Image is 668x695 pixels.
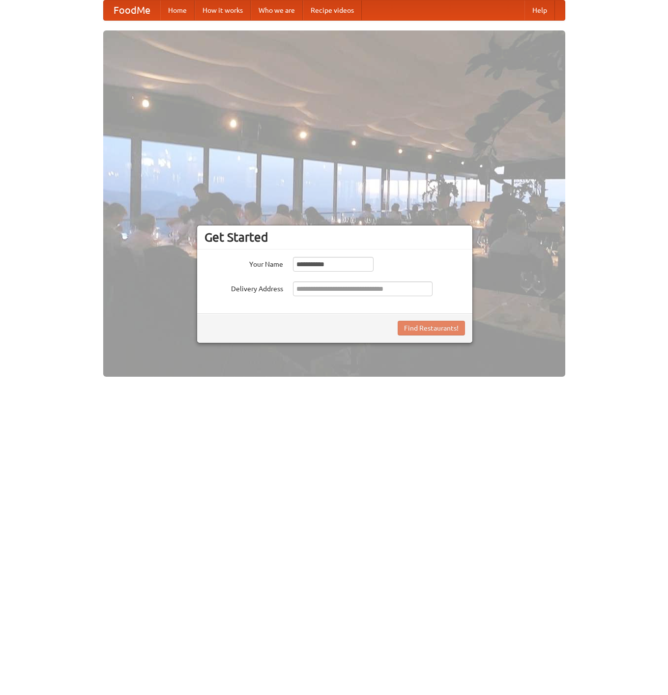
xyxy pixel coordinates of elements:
[204,230,465,245] h3: Get Started
[160,0,195,20] a: Home
[398,321,465,335] button: Find Restaurants!
[251,0,303,20] a: Who we are
[303,0,362,20] a: Recipe videos
[204,257,283,269] label: Your Name
[204,281,283,294] label: Delivery Address
[195,0,251,20] a: How it works
[104,0,160,20] a: FoodMe
[524,0,555,20] a: Help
